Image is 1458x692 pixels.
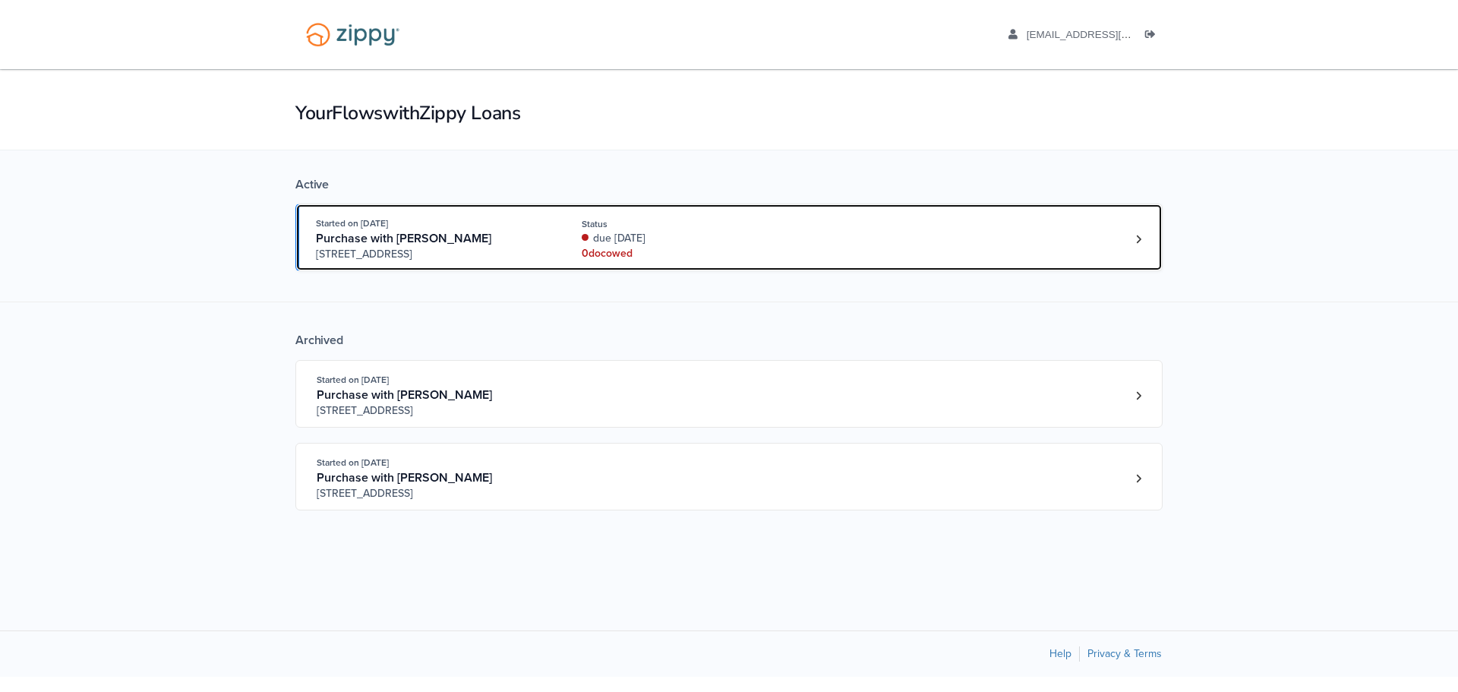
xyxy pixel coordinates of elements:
div: Status [582,217,784,231]
a: Log out [1145,29,1162,44]
a: Open loan 4205552 [295,204,1163,271]
div: Active [295,177,1163,192]
a: Privacy & Terms [1087,647,1162,660]
div: due [DATE] [582,231,784,246]
a: edit profile [1008,29,1201,44]
a: Help [1049,647,1071,660]
span: williamleehickey@gmail.com [1027,29,1201,40]
a: Loan number 4199452 [1127,467,1150,490]
a: Open loan 4203618 [295,360,1163,428]
a: Loan number 4205552 [1127,228,1150,251]
a: Open loan 4199452 [295,443,1163,510]
span: [STREET_ADDRESS] [316,247,548,262]
span: Purchase with [PERSON_NAME] [317,387,492,403]
div: 0 doc owed [582,246,784,261]
span: [STREET_ADDRESS] [317,403,548,419]
h1: Your Flows with Zippy Loans [295,100,1163,126]
div: Archived [295,333,1163,348]
span: [STREET_ADDRESS] [317,486,548,501]
span: Started on [DATE] [317,457,389,468]
span: Started on [DATE] [317,374,389,385]
a: Loan number 4203618 [1127,384,1150,407]
span: Purchase with [PERSON_NAME] [317,470,492,485]
img: Logo [296,15,409,54]
span: Started on [DATE] [316,218,388,229]
span: Purchase with [PERSON_NAME] [316,231,491,246]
